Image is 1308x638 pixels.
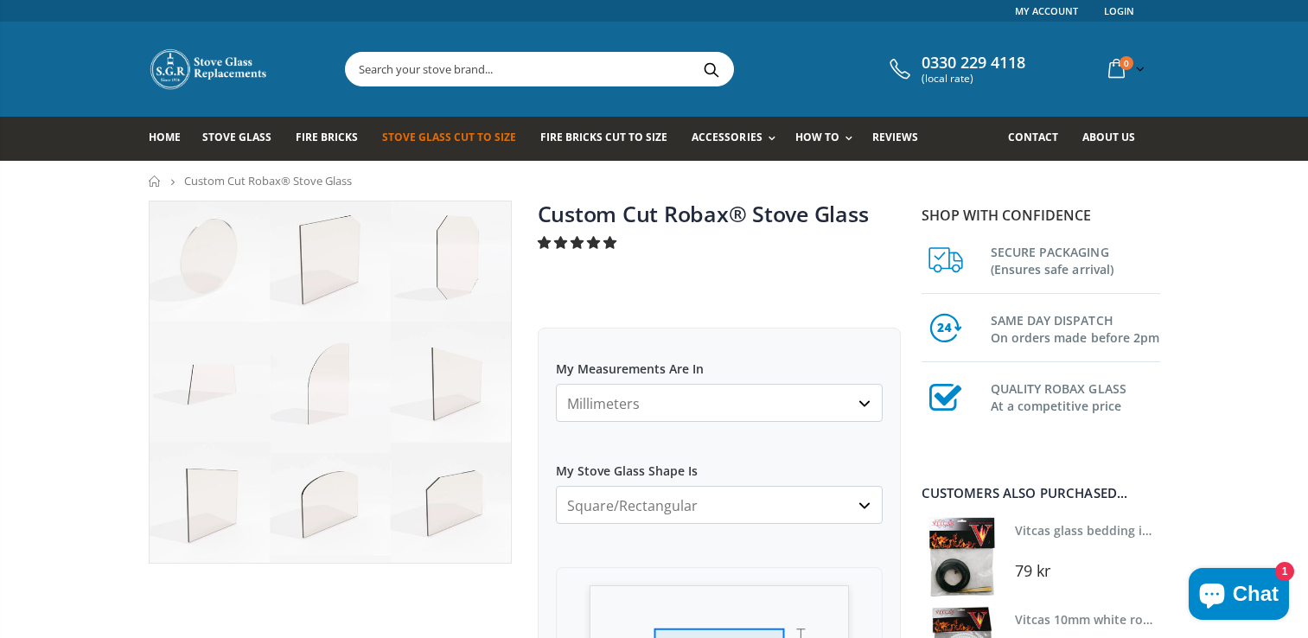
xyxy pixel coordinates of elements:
p: Shop with confidence [922,205,1160,226]
span: Home [149,130,181,144]
a: Contact [1008,117,1071,161]
span: About us [1082,130,1135,144]
a: Fire Bricks [296,117,371,161]
span: Contact [1008,130,1058,144]
span: 79 kr [1015,560,1050,581]
img: stove_glass_made_to_measure_800x_crop_center.jpg [150,201,511,563]
img: Vitcas stove glass bedding in tape [922,517,1002,597]
a: Fire Bricks Cut To Size [540,117,680,161]
span: 0330 229 4118 [922,54,1025,73]
span: Accessories [692,130,762,144]
span: Fire Bricks [296,130,358,144]
h3: SAME DAY DISPATCH On orders made before 2pm [991,309,1160,347]
span: Stove Glass [202,130,271,144]
span: 0 [1120,56,1133,70]
a: How To [795,117,861,161]
span: Fire Bricks Cut To Size [540,130,667,144]
a: About us [1082,117,1148,161]
input: Search your stove brand... [346,53,927,86]
div: Customers also purchased... [922,487,1160,500]
a: Home [149,117,194,161]
h3: SECURE PACKAGING (Ensures safe arrival) [991,240,1160,278]
button: Search [692,53,731,86]
span: 4.94 stars [538,233,620,251]
a: Reviews [872,117,931,161]
span: How To [795,130,839,144]
span: Stove Glass Cut To Size [382,130,516,144]
a: Stove Glass Cut To Size [382,117,529,161]
h3: QUALITY ROBAX GLASS At a competitive price [991,377,1160,415]
a: Custom Cut Robax® Stove Glass [538,199,869,228]
a: Home [149,175,162,187]
label: My Stove Glass Shape Is [556,448,883,479]
a: Stove Glass [202,117,284,161]
a: Accessories [692,117,783,161]
span: Reviews [872,130,918,144]
inbox-online-store-chat: Shopify online store chat [1184,568,1294,624]
label: My Measurements Are In [556,346,883,377]
img: Stove Glass Replacement [149,48,270,91]
span: (local rate) [922,73,1025,85]
span: Custom Cut Robax® Stove Glass [184,173,352,188]
a: 0330 229 4118 (local rate) [885,54,1025,85]
a: 0 [1101,52,1148,86]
